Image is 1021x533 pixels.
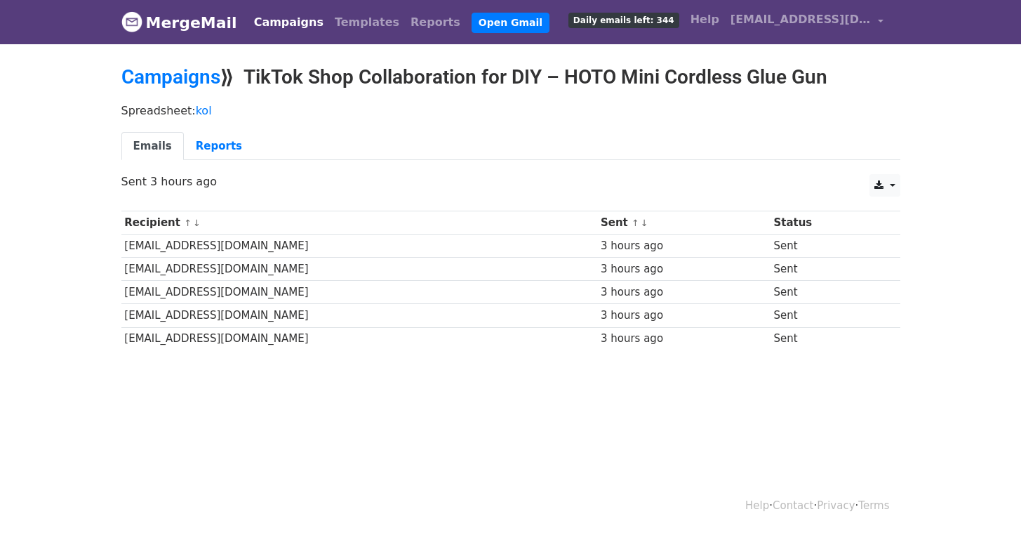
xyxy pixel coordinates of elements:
div: 3 hours ago [601,331,767,347]
a: ↓ [193,218,201,228]
a: Templates [329,8,405,37]
td: Sent [770,304,883,327]
div: 3 hours ago [601,261,767,277]
span: Daily emails left: 344 [568,13,679,28]
a: Campaigns [121,65,220,88]
td: [EMAIL_ADDRESS][DOMAIN_NAME] [121,235,598,258]
th: Status [770,211,883,235]
a: Open Gmail [472,13,549,33]
p: Sent 3 hours ago [121,174,900,189]
a: Help [745,499,769,512]
h2: ⟫ TikTok Shop Collaboration for DIY – HOTO Mini Cordless Glue Gun [121,65,900,89]
a: [EMAIL_ADDRESS][DOMAIN_NAME] [725,6,889,39]
a: MergeMail [121,8,237,37]
p: Spreadsheet: [121,103,900,118]
a: Help [685,6,725,34]
td: [EMAIL_ADDRESS][DOMAIN_NAME] [121,327,598,350]
a: ↓ [641,218,648,228]
a: Daily emails left: 344 [563,6,685,34]
a: Emails [121,132,184,161]
div: 3 hours ago [601,284,767,301]
td: [EMAIL_ADDRESS][DOMAIN_NAME] [121,304,598,327]
div: 3 hours ago [601,238,767,254]
th: Sent [597,211,770,235]
span: [EMAIL_ADDRESS][DOMAIN_NAME] [730,11,871,28]
a: Reports [184,132,254,161]
a: ↑ [632,218,639,228]
td: Sent [770,281,883,304]
td: Sent [770,235,883,258]
a: Terms [858,499,889,512]
td: Sent [770,327,883,350]
a: Reports [405,8,466,37]
a: Privacy [817,499,855,512]
a: Contact [773,499,813,512]
td: [EMAIL_ADDRESS][DOMAIN_NAME] [121,281,598,304]
div: 3 hours ago [601,308,767,324]
a: Campaigns [248,8,329,37]
td: [EMAIL_ADDRESS][DOMAIN_NAME] [121,258,598,281]
a: ↑ [184,218,192,228]
th: Recipient [121,211,598,235]
a: kol [196,104,212,117]
td: Sent [770,258,883,281]
img: MergeMail logo [121,11,142,32]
